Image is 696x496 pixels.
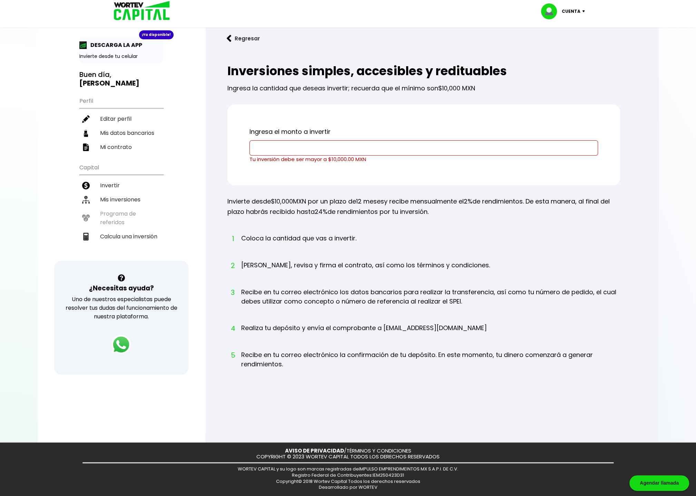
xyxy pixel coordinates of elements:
[79,229,163,244] a: Calcula una inversión
[231,234,234,244] span: 1
[79,53,163,60] p: Invierte desde tu celular
[292,472,404,478] span: Registro Federal de Contribuyentes: IEM250423D31
[111,335,131,354] img: logos_whatsapp-icon.242b2217.svg
[82,143,90,151] img: contrato-icon.f2db500c.svg
[231,350,234,360] span: 5
[82,115,90,123] img: editar-icon.952d3147.svg
[79,178,163,192] a: Invertir
[241,287,620,319] li: Recibe en tu correo electrónico los datos bancarios para realizar la transferencia, así como tu n...
[464,197,472,206] span: 2%
[629,475,689,491] div: Agendar llamada
[241,234,356,256] li: Coloca la cantidad que vas a invertir.
[238,466,458,472] span: WORTEV CAPITAL y su logo son marcas registradas de IMPULSO EMPRENDIMEINTOS MX S.A.P.I. DE C.V.
[319,484,378,490] span: Desarrollado por WORTEV
[227,64,620,78] h2: Inversiones simples, accesibles y redituables
[285,447,344,454] a: AVISO DE PRIVACIDAD
[82,196,90,204] img: inversiones-icon.6695dc30.svg
[231,323,234,334] span: 4
[79,160,163,261] ul: Capital
[249,127,598,137] p: Ingresa el monto a invertir
[356,197,384,206] span: 12 meses
[231,260,234,271] span: 2
[89,283,154,293] h3: ¿Necesitas ayuda?
[79,140,163,154] a: Mi contrato
[79,41,87,49] img: app-icon
[346,447,411,454] a: TÉRMINOS Y CONDICIONES
[241,323,487,346] li: Realiza tu depósito y envía el comprobante a [EMAIL_ADDRESS][DOMAIN_NAME]
[216,29,270,48] button: Regresar
[82,182,90,189] img: invertir-icon.b3b967d7.svg
[82,233,90,240] img: calculadora-icon.17d418c4.svg
[562,6,580,17] p: Cuenta
[216,29,648,48] a: flecha izquierdaRegresar
[249,156,598,163] p: Tu inversión debe ser mayor a $10,000.00 MXN
[82,129,90,137] img: datos-icon.10cf9172.svg
[271,197,293,206] span: $10,000
[63,295,179,321] p: Uno de nuestros especialistas puede resolver tus dudas del funcionamiento de nuestra plataforma.
[79,93,163,154] ul: Perfil
[227,196,620,217] p: Invierte desde MXN por un plazo de y recibe mensualmente el de rendimientos. De esta manera, al f...
[241,260,490,283] li: [PERSON_NAME], revisa y firma el contrato, así como los términos y condiciones.
[79,78,139,88] b: [PERSON_NAME]
[79,70,163,88] h3: Buen día,
[580,10,590,12] img: icon-down
[285,448,411,454] p: /
[79,192,163,207] a: Mis inversiones
[227,35,232,42] img: flecha izquierda
[79,126,163,140] a: Mis datos bancarios
[276,478,420,485] span: Copyright© 2018 Wortev Capital Todos los derechos reservados
[79,112,163,126] a: Editar perfil
[231,287,234,298] span: 3
[315,207,327,216] span: 24%
[87,41,142,49] p: DESCARGA LA APP
[438,84,475,92] span: $10,000 MXN
[139,30,174,39] div: ¡Ya disponible!
[541,3,562,19] img: profile-image
[256,454,440,460] p: COPYRIGHT © 2023 WORTEV CAPITAL TODOS LOS DERECHOS RESERVADOS
[227,78,620,93] p: Ingresa la cantidad que deseas invertir; recuerda que el mínimo son
[241,350,620,382] li: Recibe en tu correo electrónico la confirmación de tu depósito. En este momento, tu dinero comenz...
